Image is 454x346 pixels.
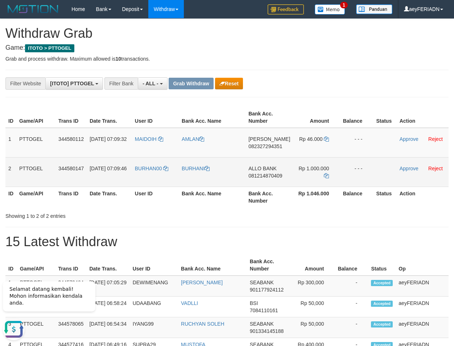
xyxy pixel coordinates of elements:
[104,77,138,90] div: Filter Bank
[55,107,87,128] th: Trans ID
[250,287,284,293] span: Copy 901177924112 to clipboard
[396,276,449,297] td: aeyFERIADN
[138,77,167,90] button: - ALL -
[315,4,345,15] img: Button%20Memo.svg
[181,280,223,285] a: [PERSON_NAME]
[324,173,329,179] a: Copy 1000000 to clipboard
[335,255,368,276] th: Balance
[9,11,82,31] span: Selamat datang kembali! Mohon informasikan kendala anda.
[288,297,335,317] td: Rp 50,000
[182,166,210,171] a: BURHANI
[373,187,396,207] th: Status
[250,328,284,334] span: Copy 901334145188 to clipboard
[397,107,449,128] th: Action
[130,276,178,297] td: DEWIMENANG
[132,107,179,128] th: User ID
[396,255,449,276] th: Op
[16,107,55,128] th: Game/API
[428,136,443,142] a: Reject
[340,2,348,8] span: 1
[182,136,204,142] a: AMLAN
[181,300,198,306] a: VADLLI
[396,317,449,338] td: aeyFERIADN
[293,107,340,128] th: Amount
[5,26,449,41] h1: Withdraw Grab
[356,4,392,14] img: panduan.png
[248,173,282,179] span: Copy 081214870409 to clipboard
[5,55,449,62] p: Grab and process withdraw. Maximum allowed is transactions.
[400,166,418,171] a: Approve
[371,321,393,327] span: Accepted
[247,255,288,276] th: Bank Acc. Number
[335,317,368,338] td: -
[371,280,393,286] span: Accepted
[90,166,127,171] span: [DATE] 07:09:46
[288,317,335,338] td: Rp 50,000
[400,136,418,142] a: Approve
[87,187,132,207] th: Date Trans.
[298,166,329,171] span: Rp 1.000.000
[245,187,293,207] th: Bank Acc. Number
[368,255,396,276] th: Status
[135,166,162,171] span: BURHAN00
[340,128,373,158] td: - - -
[58,136,84,142] span: 344580112
[135,166,169,171] a: BURHAN00
[179,187,245,207] th: Bank Acc. Name
[45,77,103,90] button: [ITOTO] PTTOGEL
[335,297,368,317] td: -
[50,81,94,86] span: [ITOTO] PTTOGEL
[130,255,178,276] th: User ID
[268,4,304,15] img: Feedback.jpg
[132,187,179,207] th: User ID
[55,255,86,276] th: Trans ID
[5,157,16,187] td: 2
[340,107,373,128] th: Balance
[324,136,329,142] a: Copy 46000 to clipboard
[428,166,443,171] a: Reject
[5,235,449,249] h1: 15 Latest Withdraw
[371,301,393,307] span: Accepted
[340,187,373,207] th: Balance
[299,136,323,142] span: Rp 46.000
[86,297,129,317] td: [DATE] 06:58:24
[179,107,245,128] th: Bank Acc. Name
[181,321,224,327] a: RUCHYAN SOLEH
[250,321,274,327] span: SEABANK
[288,255,335,276] th: Amount
[396,297,449,317] td: aeyFERIADN
[245,107,293,128] th: Bank Acc. Number
[5,44,449,52] h4: Game:
[16,157,55,187] td: PTTOGEL
[3,44,25,65] button: Open LiveChat chat widget
[248,143,282,149] span: Copy 082327294351 to clipboard
[135,136,157,142] span: MAIDOIH
[250,280,274,285] span: SEABANK
[178,255,247,276] th: Bank Acc. Name
[86,317,129,338] td: [DATE] 06:54:34
[115,56,121,62] strong: 10
[130,317,178,338] td: IYANG99
[16,128,55,158] td: PTTOGEL
[90,136,127,142] span: [DATE] 07:09:32
[143,81,158,86] span: - ALL -
[248,166,277,171] span: ALLO BANK
[86,255,129,276] th: Date Trans.
[5,107,16,128] th: ID
[288,276,335,297] td: Rp 300,000
[25,44,74,52] span: ITOTO > PTTOGEL
[250,308,278,313] span: Copy 7084110161 to clipboard
[17,255,55,276] th: Game/API
[55,187,87,207] th: Trans ID
[335,276,368,297] td: -
[5,128,16,158] td: 1
[5,209,184,220] div: Showing 1 to 2 of 2 entries
[250,300,258,306] span: BSI
[373,107,396,128] th: Status
[135,136,163,142] a: MAIDOIH
[248,136,290,142] span: [PERSON_NAME]
[86,276,129,297] td: [DATE] 07:05:29
[58,166,84,171] span: 344580147
[169,78,213,89] button: Grab Withdraw
[5,187,16,207] th: ID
